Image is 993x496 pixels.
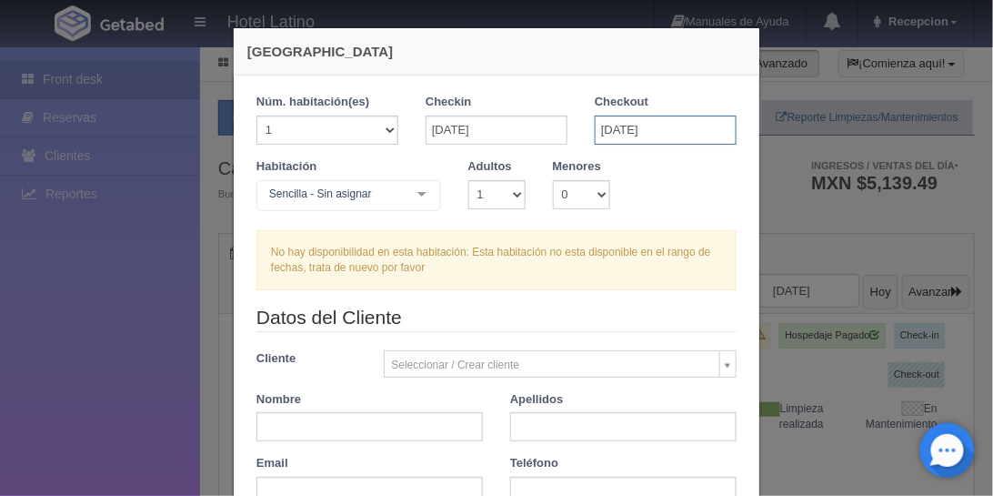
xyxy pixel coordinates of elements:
a: Seleccionar / Crear cliente [384,350,737,378]
span: Sencilla - Sin asignar [265,185,404,203]
label: Adultos [468,158,512,176]
label: Habitación [256,158,316,176]
label: Email [256,455,288,472]
label: Apellidos [510,391,564,409]
label: Cliente [243,350,370,368]
label: Teléfono [510,455,558,472]
h4: [GEOGRAPHIC_DATA] [247,42,746,61]
label: Checkout [595,94,648,111]
label: Núm. habitación(es) [256,94,369,111]
label: Checkin [426,94,472,111]
input: DD-MM-AAAA [426,116,567,145]
div: No hay disponibilidad en esta habitación: Esta habitación no esta disponible en el rango de fecha... [256,230,737,290]
label: Nombre [256,391,301,409]
legend: Datos del Cliente [256,304,737,332]
input: DD-MM-AAAA [595,116,737,145]
label: Menores [553,158,601,176]
span: Seleccionar / Crear cliente [392,351,713,379]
